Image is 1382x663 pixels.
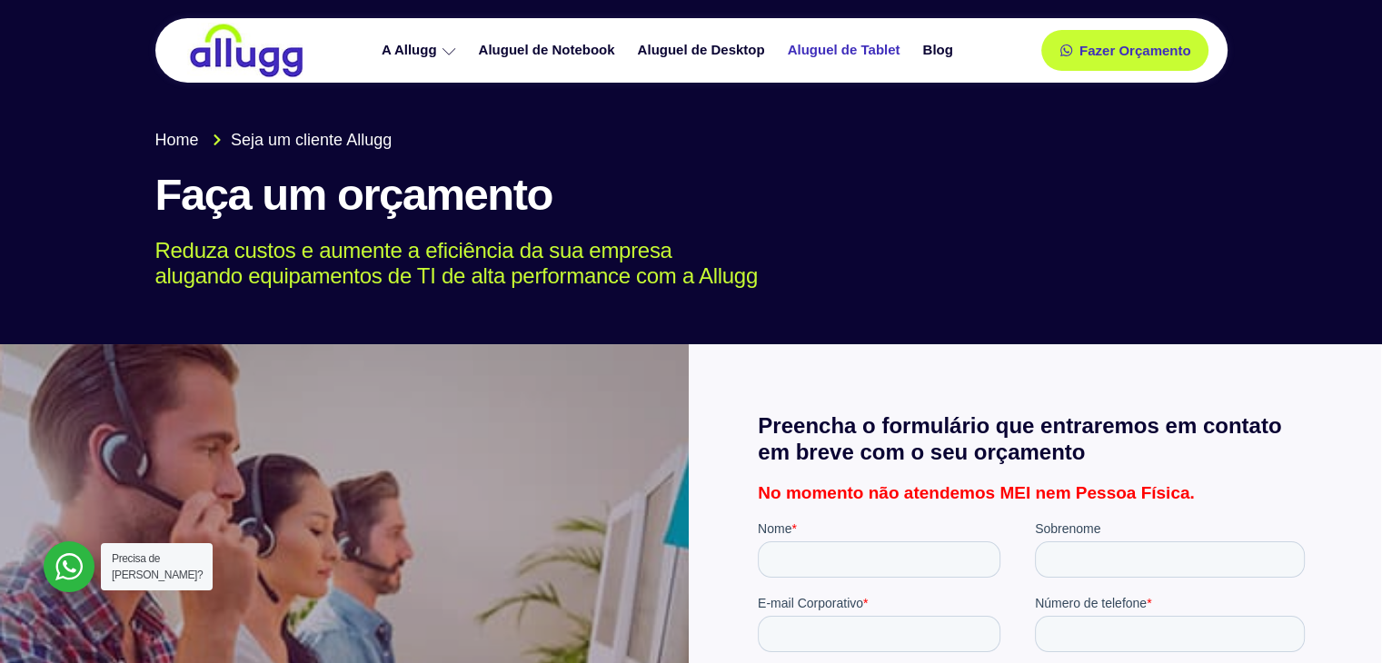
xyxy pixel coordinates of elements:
h2: Preencha o formulário que entraremos em contato em breve com o seu orçamento [758,413,1312,466]
p: Reduza custos e aumente a eficiência da sua empresa alugando equipamentos de TI de alta performan... [155,238,1201,291]
a: Blog [913,35,966,66]
h1: Faça um orçamento [155,171,1228,220]
p: No momento não atendemos MEI nem Pessoa Física. [758,484,1312,501]
span: Seja um cliente Allugg [226,128,392,153]
a: A Allugg [373,35,470,66]
span: Sobrenome [277,2,343,16]
span: Número de telefone [277,76,389,91]
span: Precisa de [PERSON_NAME]? [112,552,203,581]
a: Aluguel de Desktop [629,35,779,66]
img: locação de TI é Allugg [187,23,305,78]
span: Tipo de Empresa [277,225,373,240]
span: Cargo [277,151,312,165]
a: Aluguel de Notebook [470,35,629,66]
span: Tempo de Locação [277,300,384,314]
span: Home [155,128,199,153]
span: Fazer Orçamento [1079,44,1191,57]
a: Fazer Orçamento [1041,30,1209,71]
a: Aluguel de Tablet [779,35,914,66]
